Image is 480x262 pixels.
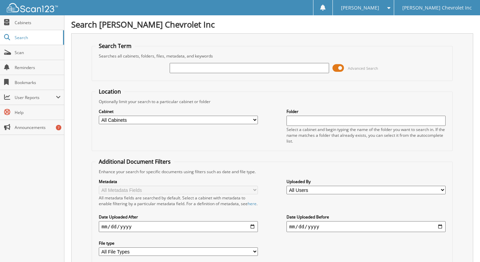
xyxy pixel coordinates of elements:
[15,35,60,40] span: Search
[15,65,61,70] span: Reminders
[15,50,61,55] span: Scan
[99,221,258,232] input: start
[287,214,446,220] label: Date Uploaded Before
[287,221,446,232] input: end
[402,6,472,10] span: [PERSON_NAME] Chevrolet Inc
[248,201,257,207] a: here
[95,169,449,175] div: Enhance your search for specific documents using filters such as date and file type.
[99,195,258,207] div: All metadata fields are searched by default. Select a cabinet with metadata to enable filtering b...
[15,125,61,130] span: Announcements
[99,179,258,184] label: Metadata
[15,110,61,115] span: Help
[287,179,446,184] label: Uploaded By
[56,125,61,130] div: 7
[287,109,446,114] label: Folder
[15,95,56,100] span: User Reports
[99,214,258,220] label: Date Uploaded After
[99,109,258,114] label: Cabinet
[71,19,473,30] h1: Search [PERSON_NAME] Chevrolet Inc
[15,20,61,26] span: Cabinets
[95,158,174,165] legend: Additional Document Filters
[7,3,58,12] img: scan123-logo-white.svg
[348,66,378,71] span: Advanced Search
[95,53,449,59] div: Searches all cabinets, folders, files, metadata, and keywords
[95,99,449,104] div: Optionally limit your search to a particular cabinet or folder
[287,127,446,144] div: Select a cabinet and begin typing the name of the folder you want to search in. If the name match...
[15,80,61,85] span: Bookmarks
[95,42,135,50] legend: Search Term
[341,6,379,10] span: [PERSON_NAME]
[99,240,258,246] label: File type
[95,88,124,95] legend: Location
